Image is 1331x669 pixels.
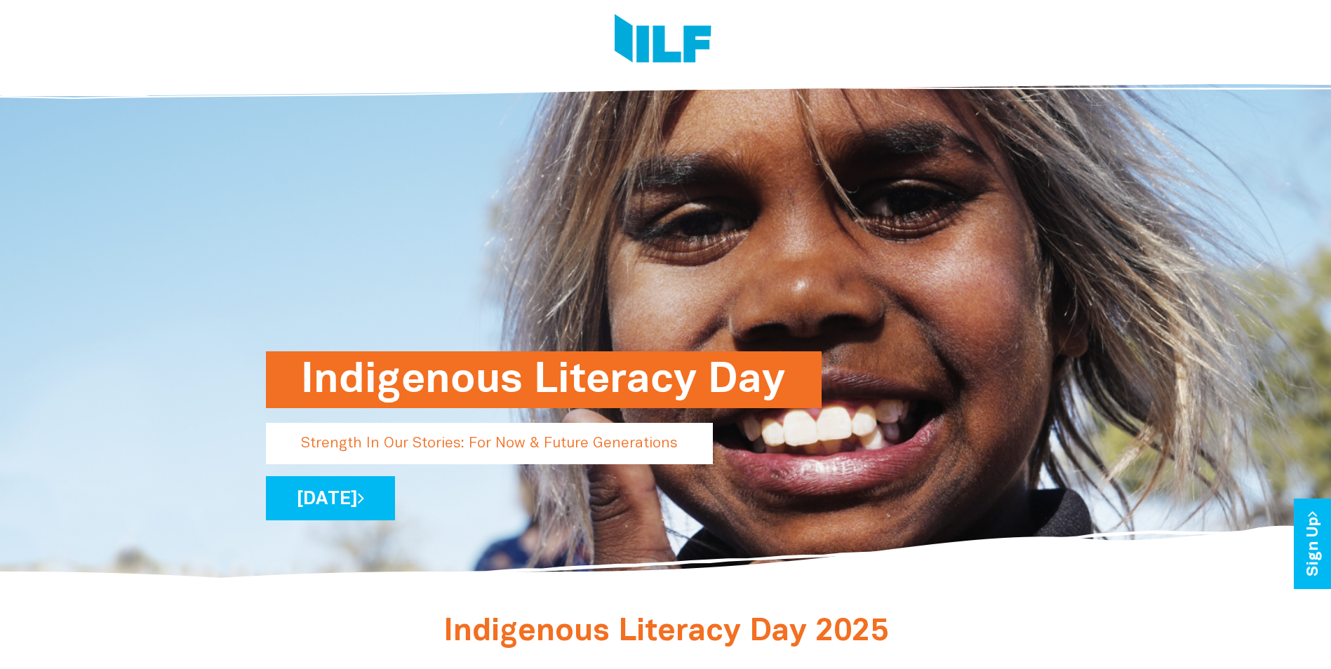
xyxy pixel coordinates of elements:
span: Indigenous Literacy Day 2025 [443,618,888,647]
h1: Indigenous Literacy Day [301,351,787,408]
img: Logo [615,14,711,67]
p: Strength In Our Stories: For Now & Future Generations [266,423,713,464]
a: [DATE] [266,476,395,520]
